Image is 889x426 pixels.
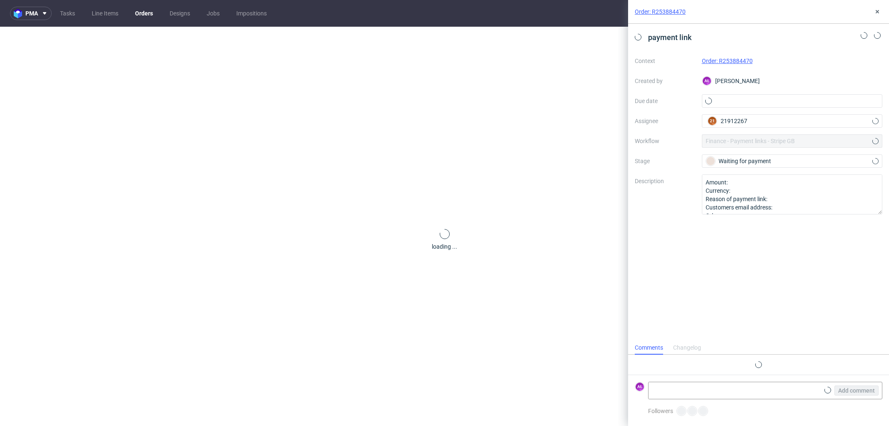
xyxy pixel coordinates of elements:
[636,383,644,391] figcaption: AŁ
[635,156,695,166] label: Stage
[702,174,883,214] textarea: Amount: Currency: Reason of payment link: Customers email address: Other:
[635,8,686,16] a: Order: R253884470
[673,341,701,355] div: Changelog
[635,136,695,146] label: Workflow
[706,156,872,166] div: Waiting for payment
[635,96,695,106] label: Due date
[635,176,695,213] label: Description
[87,7,123,20] a: Line Items
[55,7,80,20] a: Tasks
[25,10,38,16] span: pma
[10,7,52,20] button: pma
[645,30,695,44] span: payment link
[635,56,695,66] label: Context
[703,77,711,85] figcaption: AŁ
[432,242,457,251] div: loading ...
[708,117,716,125] figcaption: 21
[231,7,272,20] a: Impositions
[635,116,695,126] label: Assignee
[635,341,663,355] div: Comments
[702,74,883,88] div: [PERSON_NAME]
[202,7,225,20] a: Jobs
[130,7,158,20] a: Orders
[702,58,753,64] a: Order: R253884470
[165,7,195,20] a: Designs
[721,117,747,125] span: 21912267
[635,76,695,86] label: Created by
[648,408,673,414] span: Followers
[14,9,25,18] img: logo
